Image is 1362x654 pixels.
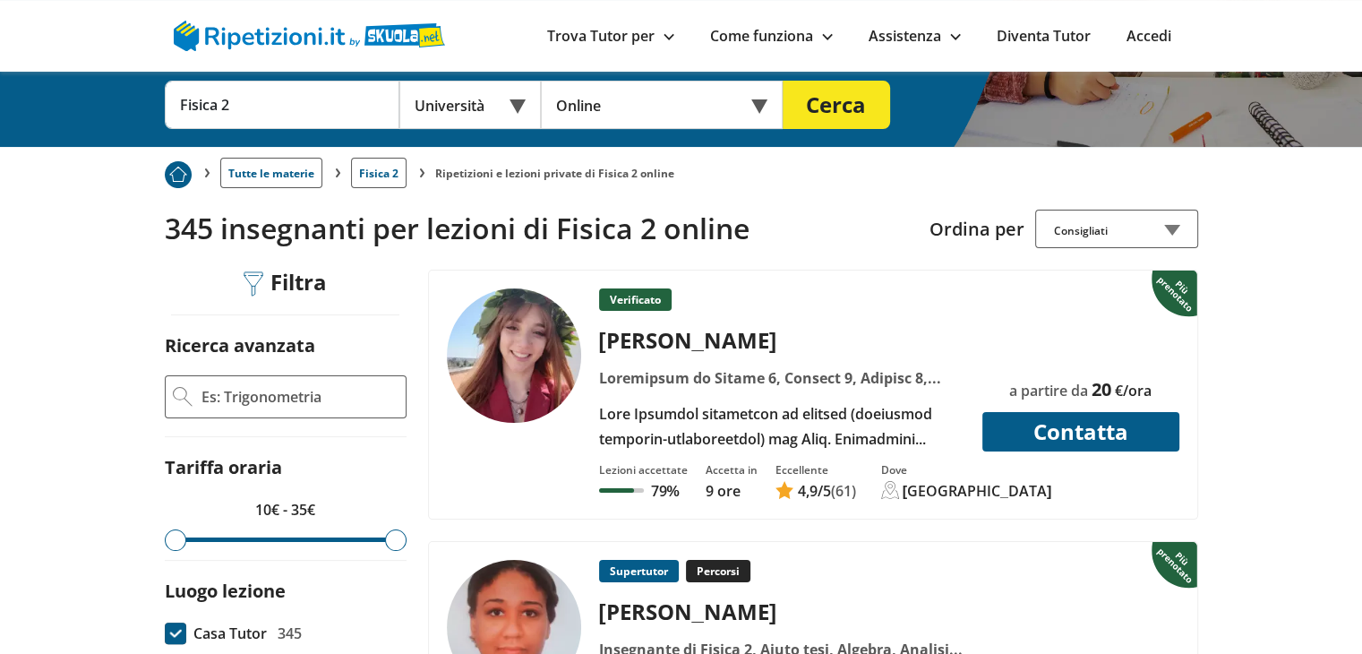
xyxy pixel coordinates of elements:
label: Ricerca avanzata [165,333,315,357]
img: Piu prenotato [1152,269,1201,317]
a: Diventa Tutor [997,26,1091,46]
span: 20 [1092,377,1111,401]
div: Eccellente [775,462,856,478]
a: Come funziona [710,26,833,46]
div: Filtra [237,270,334,297]
div: Consigliati [1035,210,1198,248]
p: Percorsi [686,560,750,582]
label: Ordina per [929,217,1024,241]
img: Filtra filtri mobile [244,271,263,297]
li: Ripetizioni e lezioni private di Fisica 2 online [435,166,674,181]
a: logo Skuola.net | Ripetizioni.it [174,24,445,44]
a: Assistenza [869,26,961,46]
a: Accedi [1126,26,1171,46]
div: Loremipsum do Sitame 6, Consect 9, Adipisc 8, Elitsed doe tempori 0, Utlabor etd magnaal 3, Enima... [592,366,971,391]
div: Università [399,81,541,129]
input: Es: Trigonometria [200,383,398,410]
p: 10€ - 35€ [165,497,407,522]
a: 4,9/5(61) [775,481,856,501]
label: Luogo lezione [165,579,286,603]
label: Tariffa oraria [165,455,282,479]
input: Es. Matematica [165,81,399,129]
span: /5 [798,481,831,501]
img: Ricerca Avanzata [173,387,193,407]
a: Tutte le materie [220,158,322,188]
span: 4,9 [798,481,818,501]
span: (61) [831,481,856,501]
img: logo Skuola.net | Ripetizioni.it [174,21,445,51]
span: Casa Tutor [193,621,267,646]
span: €/ora [1115,381,1152,400]
div: [PERSON_NAME] [592,325,971,355]
div: Dove [881,462,1052,478]
nav: breadcrumb d-none d-tablet-block [165,147,1198,188]
h2: 345 insegnanti per lezioni di Fisica 2 online [165,211,916,245]
div: Lezioni accettate [599,462,688,478]
img: tutor a Roma - GIULIA [447,288,581,423]
button: Contatta [982,412,1179,452]
img: Piu prenotato [1152,540,1201,589]
p: 79% [651,481,680,501]
p: 9 ore [706,481,758,501]
div: [GEOGRAPHIC_DATA] [903,481,1052,501]
button: Cerca [783,81,890,129]
div: Lore Ipsumdol sitametcon ad elitsed (doeiusmod temporin-utlaboreetdol) mag Aliq. Enimadmini venia... [592,401,971,452]
div: Online [541,81,783,129]
span: 345 [278,621,302,646]
img: Piu prenotato [165,161,192,188]
div: Accetta in [706,462,758,478]
span: a partire da [1009,381,1088,400]
p: Supertutor [599,560,679,582]
p: Verificato [599,288,672,311]
a: Trova Tutor per [547,26,674,46]
div: [PERSON_NAME] [592,597,971,626]
a: Fisica 2 [351,158,407,188]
